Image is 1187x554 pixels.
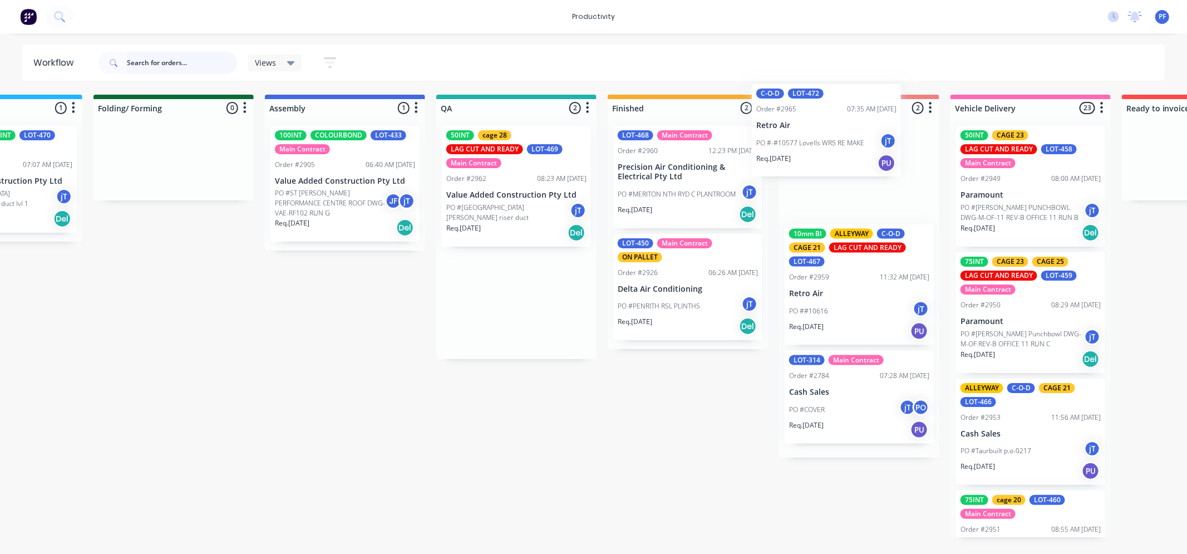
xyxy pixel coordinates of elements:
[1159,12,1166,22] span: PF
[127,52,237,74] input: Search for orders...
[567,8,620,25] div: productivity
[33,56,79,70] div: Workflow
[20,8,37,25] img: Factory
[255,57,276,68] span: Views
